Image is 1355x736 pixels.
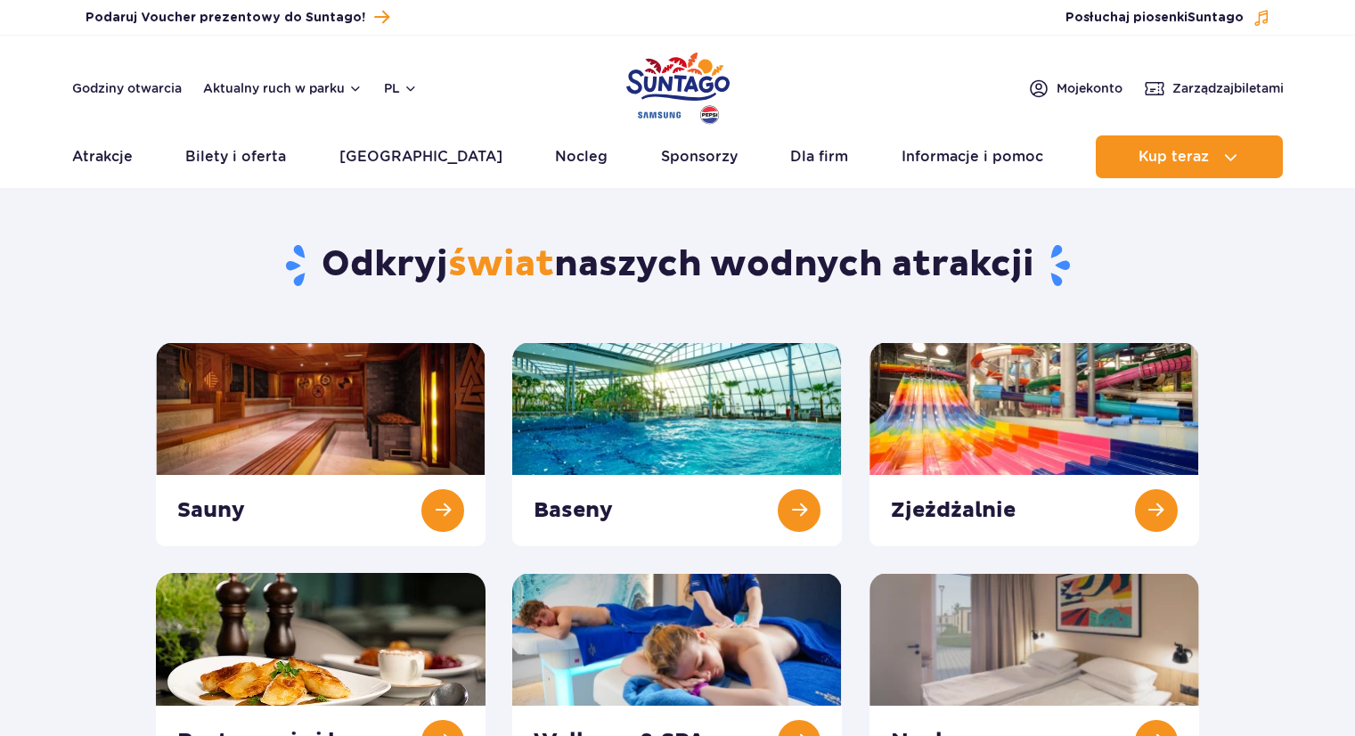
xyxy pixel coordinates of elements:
[339,135,502,178] a: [GEOGRAPHIC_DATA]
[86,9,365,27] span: Podaruj Voucher prezentowy do Suntago!
[1139,149,1209,165] span: Kup teraz
[1188,12,1244,24] span: Suntago
[448,242,554,287] span: świat
[555,135,608,178] a: Nocleg
[1057,79,1122,97] span: Moje konto
[203,81,363,95] button: Aktualny ruch w parku
[902,135,1043,178] a: Informacje i pomoc
[185,135,286,178] a: Bilety i oferta
[626,45,730,127] a: Park of Poland
[1144,78,1284,99] a: Zarządzajbiletami
[1028,78,1122,99] a: Mojekonto
[72,135,133,178] a: Atrakcje
[86,5,389,29] a: Podaruj Voucher prezentowy do Suntago!
[384,79,418,97] button: pl
[156,242,1199,289] h1: Odkryj naszych wodnych atrakcji
[1096,135,1283,178] button: Kup teraz
[1172,79,1284,97] span: Zarządzaj biletami
[72,79,182,97] a: Godziny otwarcia
[1065,9,1244,27] span: Posłuchaj piosenki
[1065,9,1270,27] button: Posłuchaj piosenkiSuntago
[790,135,848,178] a: Dla firm
[661,135,738,178] a: Sponsorzy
